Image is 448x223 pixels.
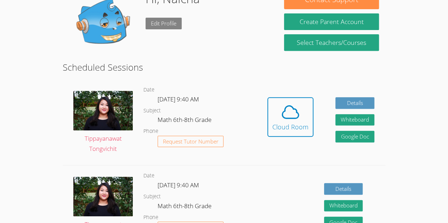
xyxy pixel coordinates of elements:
[272,122,308,132] div: Cloud Room
[335,131,374,142] a: Google Doc
[284,34,379,51] a: Select Teachers/Courses
[163,139,219,144] span: Request Tutor Number
[143,192,161,201] dt: Subject
[324,183,363,195] a: Details
[143,127,158,136] dt: Phone
[284,13,379,30] button: Create Parent Account
[335,97,374,109] a: Details
[158,95,199,103] span: [DATE] 9:40 AM
[143,213,158,222] dt: Phone
[73,91,133,130] img: IMG_0561.jpeg
[73,91,133,154] a: Tippayanawat Tongvichit
[73,177,133,216] img: IMG_0561.jpeg
[143,106,161,115] dt: Subject
[324,200,363,212] button: Whiteboard
[158,181,199,189] span: [DATE] 9:40 AM
[143,171,154,180] dt: Date
[158,136,224,147] button: Request Tutor Number
[158,201,213,213] dd: Math 6th-8th Grade
[63,60,385,74] h2: Scheduled Sessions
[143,86,154,94] dt: Date
[267,97,313,137] button: Cloud Room
[146,18,182,29] a: Edit Profile
[158,115,213,127] dd: Math 6th-8th Grade
[335,114,374,126] button: Whiteboard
